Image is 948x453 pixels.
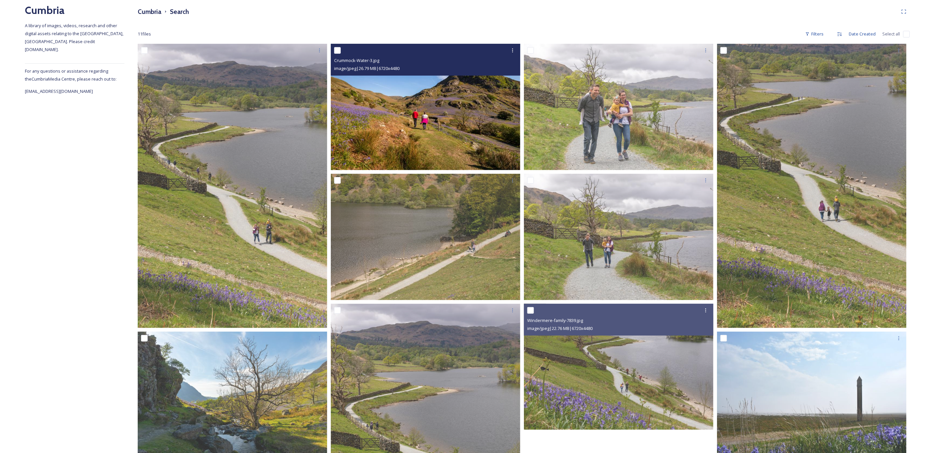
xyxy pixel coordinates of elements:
span: image/jpeg | 22.76 MB | 6720 x 4480 [527,325,593,331]
h2: Cumbria [25,2,124,18]
span: Crummock-Water-3.jpg [334,57,379,63]
span: Select all [882,31,900,37]
span: image/jpeg | 26.79 MB | 6720 x 4480 [334,65,400,71]
img: Windermere-family-7759.jpg [331,174,520,300]
h3: Cumbria [138,7,161,17]
span: A library of images, videos, research and other digital assets relating to the [GEOGRAPHIC_DATA],... [25,23,124,52]
img: Windermere-family-7851.jpg [524,44,713,170]
div: Filters [802,28,827,40]
img: Crummock-Water-3.jpg [331,44,520,170]
div: Date Created [845,28,879,40]
img: Windermere-family-7846.jpg [524,174,713,300]
h3: Search [170,7,189,17]
span: Windermere-family-7839.jpg [527,317,583,323]
span: 11 file s [138,31,151,37]
span: For any questions or assistance regarding the Cumbria Media Centre, please reach out to: [25,68,116,82]
img: Windermere-family-7839.jpg [524,303,713,430]
span: [EMAIL_ADDRESS][DOMAIN_NAME] [25,88,93,94]
img: Windermere-family-7793.jpg [717,44,907,328]
img: Windermere-family-7811.jpg [138,44,327,328]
